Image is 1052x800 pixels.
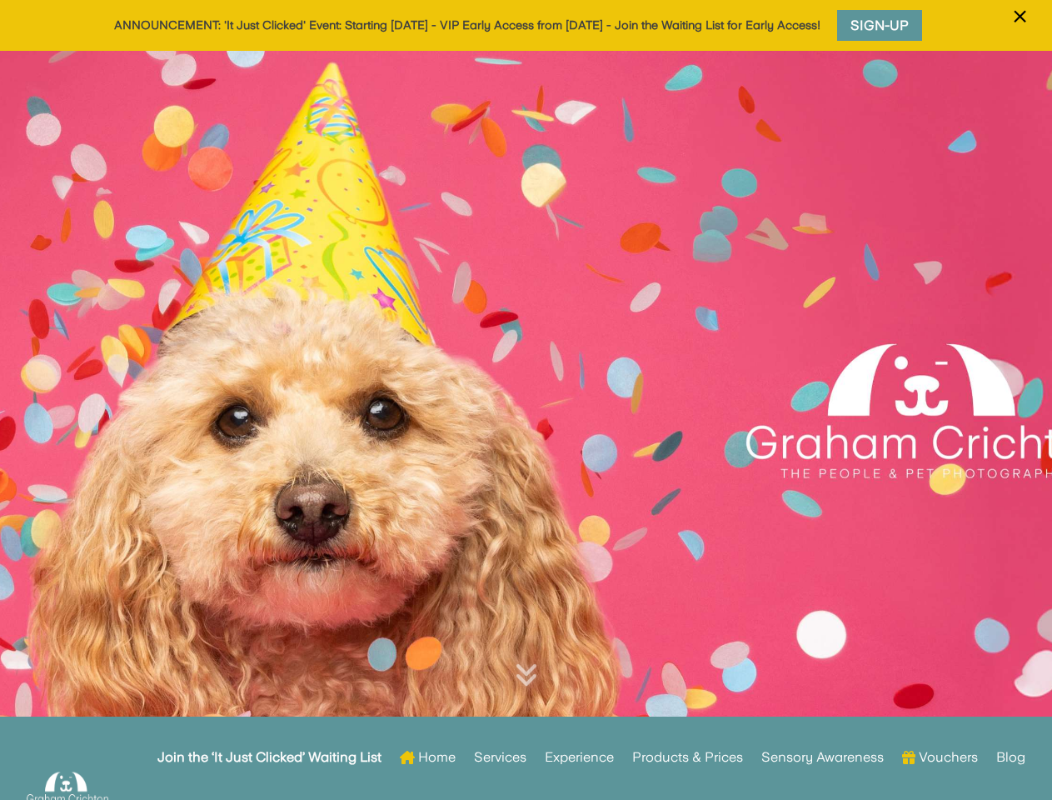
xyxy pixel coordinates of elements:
a: Home [400,725,456,790]
a: ANNOUNCEMENT: 'It Just Clicked' Event: Starting [DATE] - VIP Early Access from [DATE] - Join the ... [114,18,820,32]
a: Sign-Up [833,6,926,45]
button: × [1005,2,1035,52]
a: Experience [545,725,614,790]
span: × [1012,1,1028,32]
a: Join the ‘It Just Clicked’ Waiting List [157,725,381,790]
a: Products & Prices [632,725,743,790]
a: Blog [996,725,1025,790]
strong: Join the ‘It Just Clicked’ Waiting List [157,752,381,763]
a: Sensory Awareness [761,725,884,790]
a: Services [474,725,526,790]
a: Vouchers [902,725,978,790]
